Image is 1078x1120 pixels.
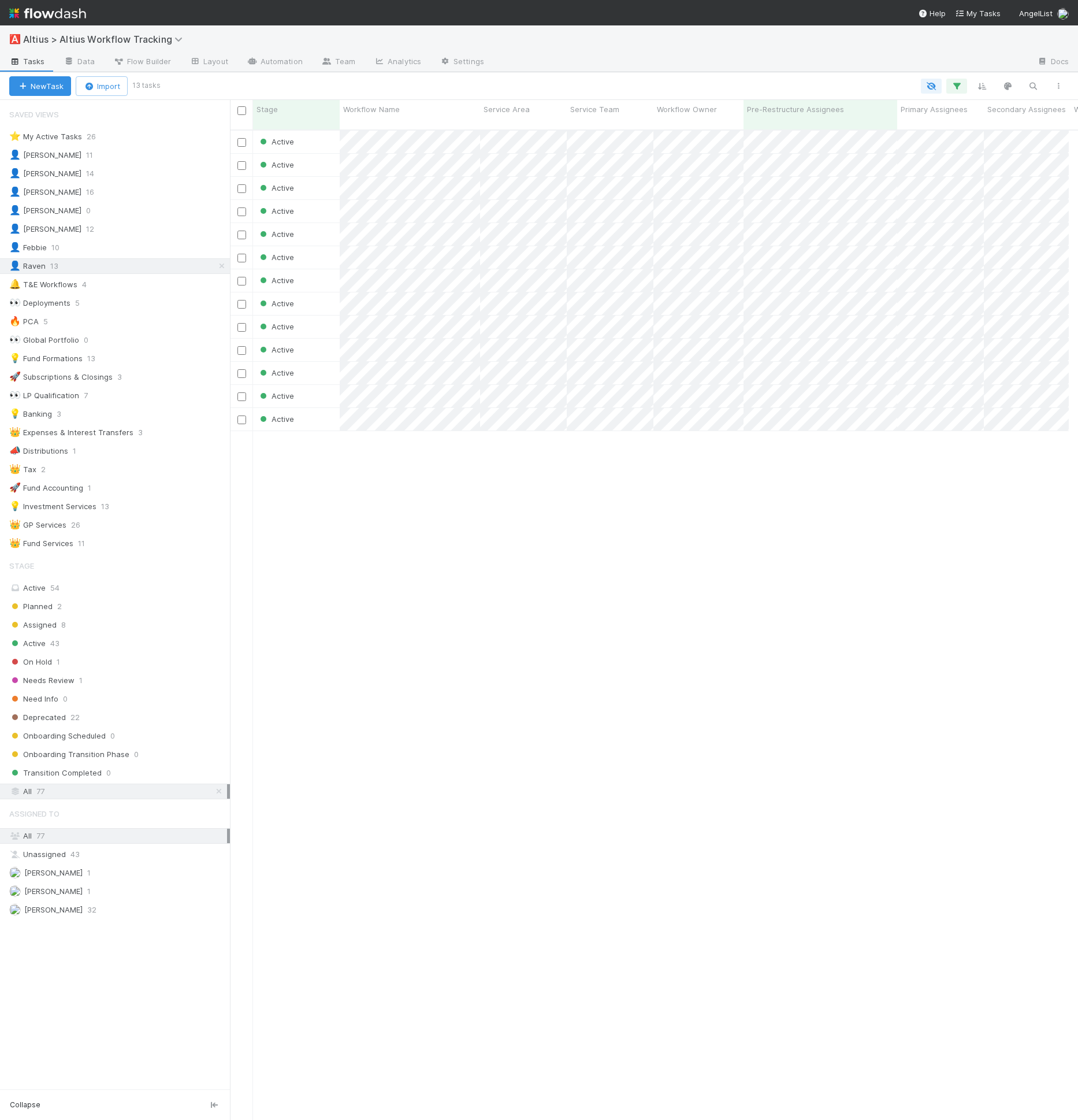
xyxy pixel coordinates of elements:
[9,729,106,743] span: Onboarding Scheduled
[9,802,60,825] span: Assigned To
[86,185,106,199] span: 16
[9,279,21,289] span: 🔔
[71,518,92,532] span: 26
[180,53,237,72] a: Layout
[9,885,21,897] img: avatar_73a733c5-ce41-4a22-8c93-0dca612da21e.png
[9,296,70,310] div: Deployments
[76,76,128,96] button: Import
[258,276,294,285] span: Active
[43,314,60,329] span: 5
[24,868,83,877] span: [PERSON_NAME]
[9,425,133,440] div: Expenses & Interest Transfers
[9,407,52,421] div: Banking
[484,103,530,115] span: Service Area
[57,655,60,669] span: 1
[258,251,294,263] div: Active
[258,413,294,425] div: Active
[9,76,71,96] button: NewTask
[258,229,294,239] span: Active
[9,464,21,474] span: 👑
[1057,8,1069,20] img: avatar_8e0a024e-b700-4f9f-aecf-6f1e79dccd3c.png
[51,240,71,255] span: 10
[237,369,246,378] input: Toggle Row Selected
[258,299,294,308] span: Active
[237,346,246,355] input: Toggle Row Selected
[9,784,227,799] div: All
[70,710,80,725] span: 22
[9,370,113,384] div: Subscriptions & Closings
[117,370,133,384] span: 3
[9,388,79,403] div: LP Qualification
[9,259,46,273] div: Raven
[9,34,21,44] span: 🅰️
[237,392,246,401] input: Toggle Row Selected
[1028,53,1078,72] a: Docs
[570,103,619,115] span: Service Team
[9,692,58,706] span: Need Info
[343,103,400,115] span: Workflow Name
[54,53,104,72] a: Data
[41,462,57,477] span: 2
[36,784,44,799] span: 77
[9,185,81,199] div: [PERSON_NAME]
[9,829,227,843] div: All
[258,414,294,424] span: Active
[987,103,1066,115] span: Secondary Assignees
[258,367,294,379] div: Active
[258,275,294,286] div: Active
[258,206,294,216] span: Active
[365,53,430,72] a: Analytics
[237,161,246,170] input: Toggle Row Selected
[901,103,968,115] span: Primary Assignees
[955,9,1001,18] span: My Tasks
[78,536,96,551] span: 11
[9,148,81,162] div: [PERSON_NAME]
[9,867,21,878] img: avatar_b467e446-68e1-4310-82a7-76c532dc3f4b.png
[258,321,294,332] div: Active
[258,390,294,402] div: Active
[257,103,278,115] span: Stage
[237,277,246,285] input: Toggle Row Selected
[237,53,312,72] a: Automation
[258,182,294,194] div: Active
[87,351,107,366] span: 13
[258,159,294,170] div: Active
[73,444,88,458] span: 1
[258,345,294,354] span: Active
[237,184,246,193] input: Toggle Row Selected
[9,554,34,577] span: Stage
[9,655,52,669] span: On Hold
[1019,9,1053,18] span: AngelList
[237,323,246,332] input: Toggle Row Selected
[9,747,129,762] span: Onboarding Transition Phase
[237,207,246,216] input: Toggle Row Selected
[24,887,83,896] span: [PERSON_NAME]
[9,847,227,862] div: Unassigned
[101,499,121,514] span: 13
[24,905,83,914] span: [PERSON_NAME]
[237,106,246,115] input: Toggle All Rows Selected
[237,231,246,239] input: Toggle Row Selected
[430,53,493,72] a: Settings
[9,240,47,255] div: Febbie
[87,903,96,917] span: 32
[258,136,294,147] div: Active
[86,203,102,218] span: 0
[9,129,82,144] div: My Active Tasks
[75,296,91,310] span: 5
[57,599,62,614] span: 2
[63,692,68,706] span: 0
[87,866,91,880] span: 1
[9,150,21,160] span: 👤
[9,242,21,252] span: 👤
[86,148,105,162] span: 11
[9,444,68,458] div: Distributions
[88,481,103,495] span: 1
[110,729,115,743] span: 0
[747,103,844,115] span: Pre-Restructure Assignees
[9,372,21,381] span: 🚀
[9,536,73,551] div: Fund Services
[134,747,139,762] span: 0
[50,259,70,273] span: 13
[104,53,180,72] a: Flow Builder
